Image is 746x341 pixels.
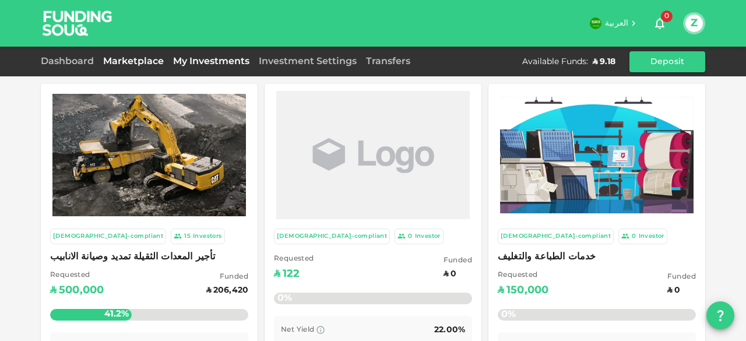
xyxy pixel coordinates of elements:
div: Investor [639,231,664,241]
div: 15 [184,231,191,241]
button: Z [685,15,703,32]
img: Marketplace Logo [52,94,246,216]
a: My Investments [168,57,254,66]
span: Funded [667,272,696,283]
span: Requested [274,254,314,265]
button: question [706,301,734,329]
div: 0 [632,231,636,241]
span: Requested [50,270,104,282]
div: Available Funds : [522,56,588,68]
a: Transfers [361,57,415,66]
a: Dashboard [41,57,98,66]
span: 22.00% [434,326,465,334]
div: [DEMOGRAPHIC_DATA]-compliant [53,231,163,241]
div: [DEMOGRAPHIC_DATA]-compliant [501,231,611,241]
span: Funded [444,255,472,267]
img: Marketplace Logo [276,87,470,223]
button: Deposit [629,51,705,72]
div: 0 [408,231,412,241]
a: Marketplace [98,57,168,66]
img: Marketplace Logo [500,97,694,213]
a: Investment Settings [254,57,361,66]
div: Investor [415,231,441,241]
span: Net Yield [281,326,315,333]
span: تأجير المعدات الثقيلة تمديد وصيانة الانابيب [50,249,248,265]
span: Requested [498,270,548,282]
span: العربية [605,19,628,27]
span: خدمات الطباعة والتغليف [498,249,696,265]
span: 0 [661,10,673,22]
span: Funded [206,272,248,283]
img: flag-sa.b9a346574cdc8950dd34b50780441f57.svg [590,17,601,29]
div: Investors [193,231,222,241]
div: [DEMOGRAPHIC_DATA]-compliant [277,231,387,241]
button: 0 [648,12,671,35]
div: ʢ 9.18 [593,56,615,68]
